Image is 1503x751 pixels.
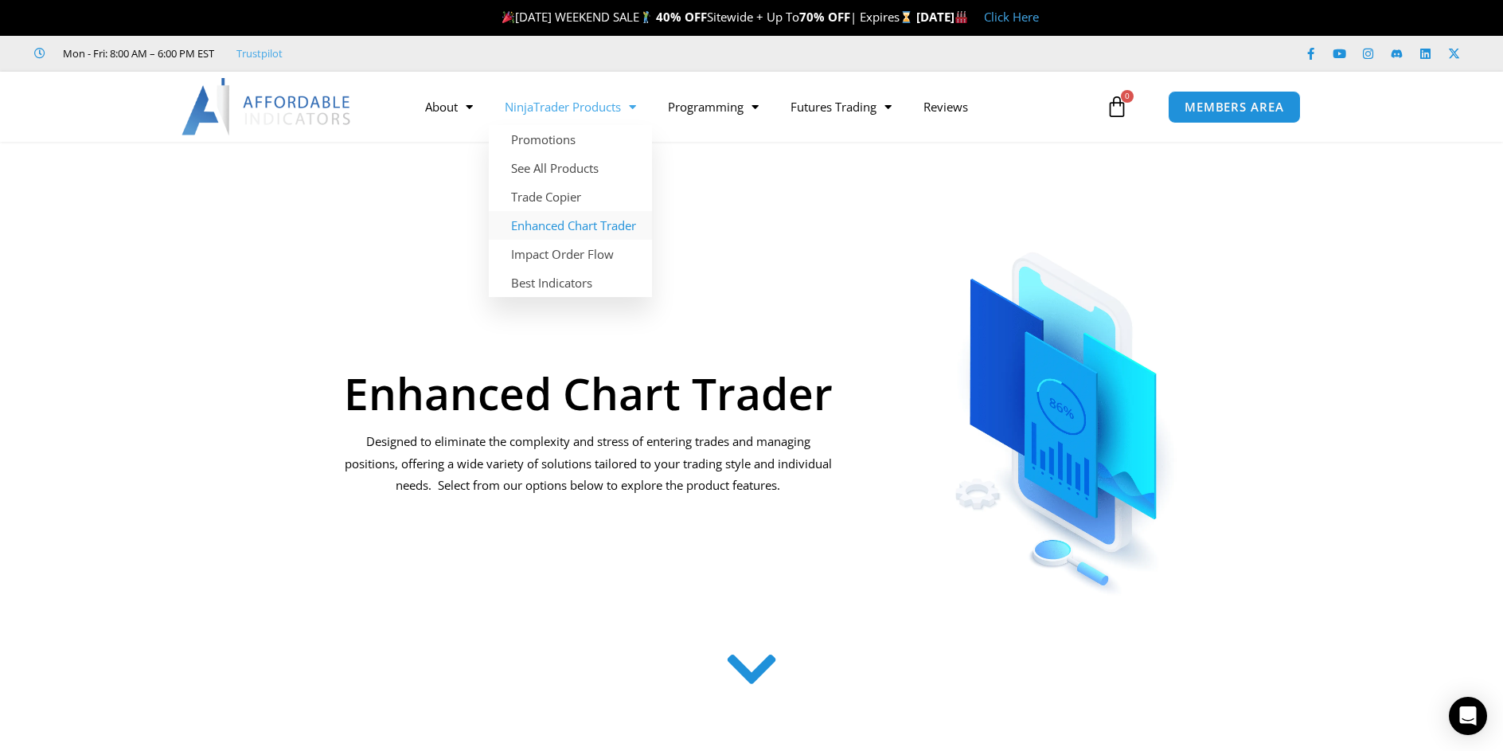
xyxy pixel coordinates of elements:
[236,44,283,63] a: Trustpilot
[1082,84,1152,130] a: 0
[652,88,775,125] a: Programming
[1168,91,1301,123] a: MEMBERS AREA
[502,11,514,23] img: 🎉
[908,88,984,125] a: Reviews
[916,9,968,25] strong: [DATE]
[489,268,652,297] a: Best Indicators
[182,78,353,135] img: LogoAI | Affordable Indicators – NinjaTrader
[1185,101,1284,113] span: MEMBERS AREA
[489,125,652,297] ul: NinjaTrader Products
[903,213,1228,601] img: ChartTrader | Affordable Indicators – NinjaTrader
[489,125,652,154] a: Promotions
[59,44,214,63] span: Mon - Fri: 8:00 AM – 6:00 PM EST
[1121,90,1134,103] span: 0
[900,11,912,23] img: ⌛
[409,88,489,125] a: About
[409,88,1102,125] nav: Menu
[799,9,850,25] strong: 70% OFF
[489,240,652,268] a: Impact Order Flow
[489,182,652,211] a: Trade Copier
[489,88,652,125] a: NinjaTrader Products
[498,9,916,25] span: [DATE] WEEKEND SALE Sitewide + Up To | Expires
[343,431,834,498] p: Designed to eliminate the complexity and stress of entering trades and managing positions, offeri...
[640,11,652,23] img: 🏌️‍♂️
[343,371,834,415] h1: Enhanced Chart Trader
[955,11,967,23] img: 🏭
[489,154,652,182] a: See All Products
[775,88,908,125] a: Futures Trading
[1449,697,1487,735] div: Open Intercom Messenger
[656,9,707,25] strong: 40% OFF
[489,211,652,240] a: Enhanced Chart Trader
[984,9,1039,25] a: Click Here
